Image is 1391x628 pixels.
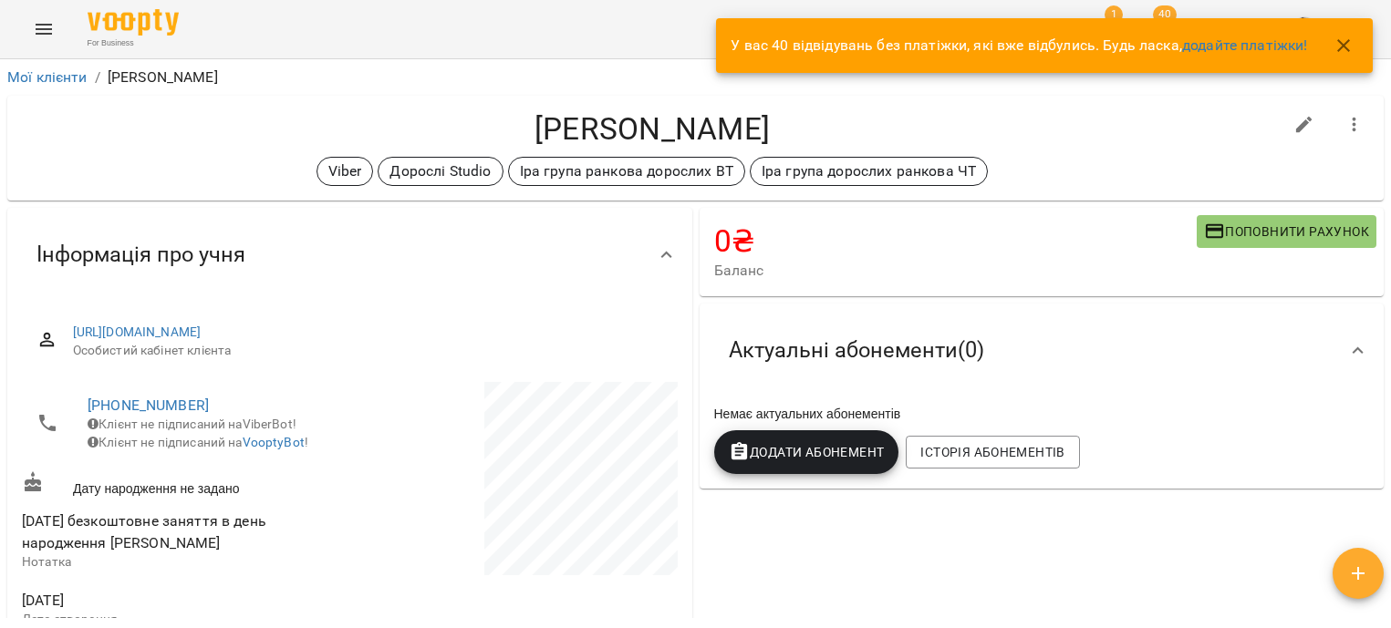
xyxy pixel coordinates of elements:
button: Історія абонементів [906,436,1079,468]
button: Menu [22,7,66,51]
p: Viber [328,160,362,182]
nav: breadcrumb [7,67,1384,88]
span: Додати Абонемент [729,441,885,463]
p: Іра група дорослих ранкова ЧТ [762,160,976,182]
a: Мої клієнти [7,68,88,86]
div: Viber [317,157,374,186]
span: Історія абонементів [920,441,1064,463]
div: Дату народження не задано [18,468,349,501]
span: Інформація про учня [36,241,245,269]
span: [DATE] [22,590,346,612]
h4: 0 ₴ [714,222,1197,260]
span: 1 [1105,5,1123,24]
img: Voopty Logo [88,9,179,36]
span: Актуальні абонементи ( 0 ) [729,336,984,365]
a: [URL][DOMAIN_NAME] [73,324,202,339]
p: Нотатка [22,553,346,571]
div: Актуальні абонементи(0) [700,304,1385,397]
button: Додати Абонемент [714,430,899,474]
span: For Business [88,37,179,49]
div: Немає актуальних абонементів [711,401,1374,427]
p: Іра група ранкова дорослих ВТ [520,160,733,182]
span: 40 [1153,5,1177,24]
p: [PERSON_NAME] [108,67,218,88]
span: [DATE] безкоштовне заняття в день народження [PERSON_NAME] [22,512,266,551]
div: Інформація про учня [7,208,692,302]
div: Іра група ранкова дорослих ВТ [508,157,745,186]
span: Поповнити рахунок [1204,221,1369,242]
div: Іра група дорослих ранкова ЧТ [750,157,988,186]
button: Поповнити рахунок [1197,215,1376,248]
span: Клієнт не підписаний на ViberBot! [88,417,296,431]
span: Клієнт не підписаний на ! [88,435,308,449]
a: [PHONE_NUMBER] [88,396,209,414]
span: Особистий кабінет клієнта [73,342,663,360]
li: / [95,67,100,88]
a: VooptyBot [243,435,305,449]
div: Дорослі Studio [378,157,503,186]
p: Дорослі Studio [389,160,491,182]
span: Баланс [714,260,1197,282]
h4: [PERSON_NAME] [22,110,1282,148]
a: додайте платіжки! [1182,36,1308,54]
p: У вас 40 відвідувань без платіжки, які вже відбулись. Будь ласка, [731,35,1307,57]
